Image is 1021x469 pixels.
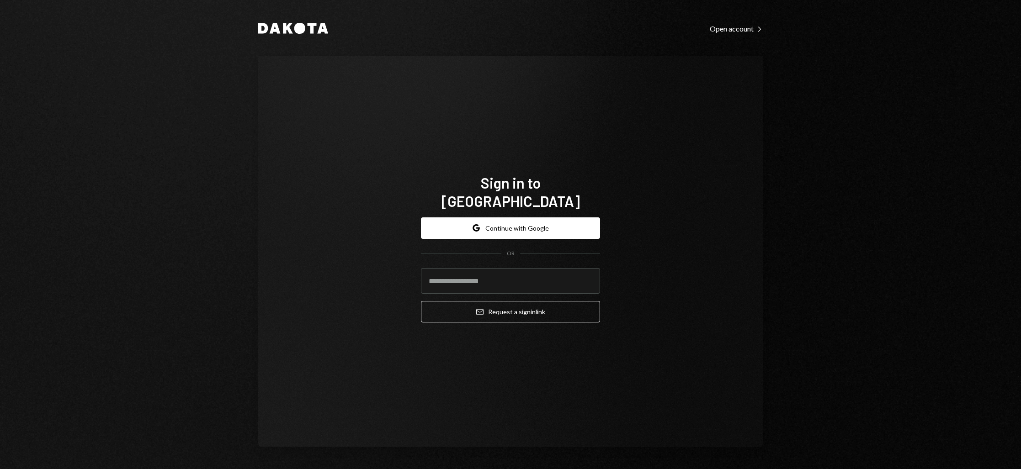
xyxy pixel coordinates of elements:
[710,24,763,33] div: Open account
[421,301,600,322] button: Request a signinlink
[421,174,600,210] h1: Sign in to [GEOGRAPHIC_DATA]
[507,250,515,258] div: OR
[710,23,763,33] a: Open account
[421,217,600,239] button: Continue with Google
